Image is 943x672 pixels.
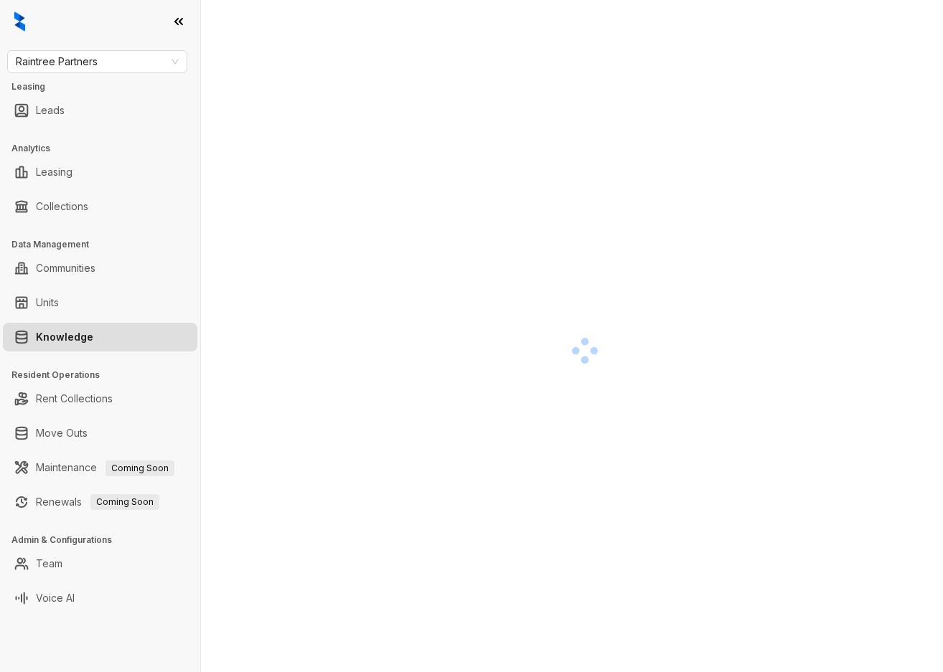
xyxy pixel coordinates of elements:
[36,488,159,516] a: RenewalsComing Soon
[11,142,200,155] h3: Analytics
[105,460,174,476] span: Coming Soon
[3,254,197,283] li: Communities
[36,288,59,317] a: Units
[3,419,197,448] li: Move Outs
[36,254,95,283] a: Communities
[90,494,159,510] span: Coming Soon
[3,288,197,317] li: Units
[11,238,200,251] h3: Data Management
[3,384,197,413] li: Rent Collections
[3,584,197,612] li: Voice AI
[11,534,200,546] h3: Admin & Configurations
[36,384,113,413] a: Rent Collections
[36,323,93,351] a: Knowledge
[14,11,25,32] img: logo
[11,80,200,93] h3: Leasing
[3,192,197,221] li: Collections
[36,158,72,186] a: Leasing
[36,549,62,578] a: Team
[3,549,197,578] li: Team
[3,158,197,186] li: Leasing
[36,419,88,448] a: Move Outs
[36,96,65,125] a: Leads
[11,369,200,382] h3: Resident Operations
[36,584,75,612] a: Voice AI
[3,488,197,516] li: Renewals
[3,96,197,125] li: Leads
[3,323,197,351] li: Knowledge
[16,51,179,72] span: Raintree Partners
[36,192,88,221] a: Collections
[3,453,197,482] li: Maintenance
